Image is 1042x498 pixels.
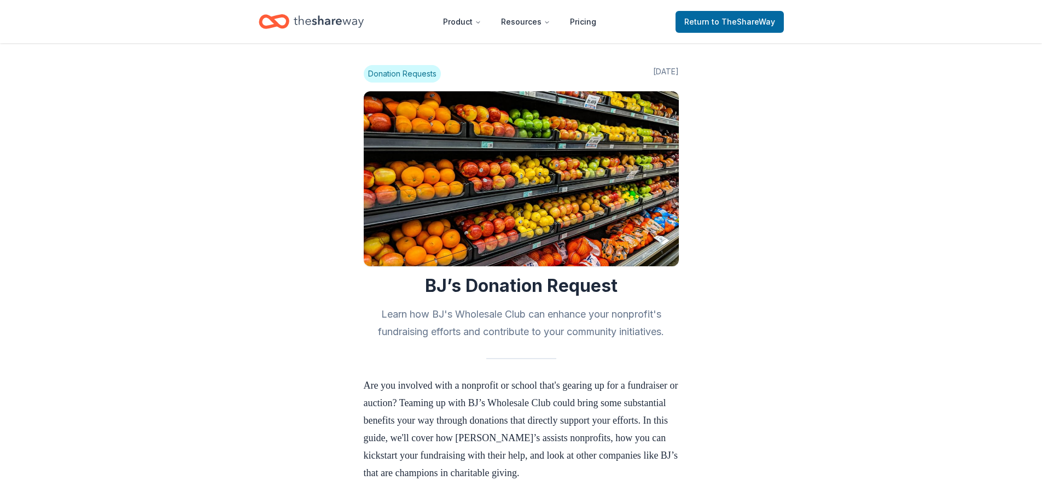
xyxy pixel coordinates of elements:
h1: BJ’s Donation Request [364,275,679,297]
button: Resources [492,11,559,33]
span: [DATE] [653,65,679,83]
nav: Main [434,9,605,34]
a: Home [259,9,364,34]
span: Donation Requests [364,65,441,83]
img: Image for BJ’s Donation Request [364,91,679,266]
a: Pricing [561,11,605,33]
h2: Learn how BJ's Wholesale Club can enhance your nonprofit's fundraising efforts and contribute to ... [364,306,679,341]
span: to TheShareWay [712,17,775,26]
p: Are you involved with a nonprofit or school that's gearing up for a fundraiser or auction? Teamin... [364,377,679,482]
a: Returnto TheShareWay [676,11,784,33]
button: Product [434,11,490,33]
span: Return [684,15,775,28]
